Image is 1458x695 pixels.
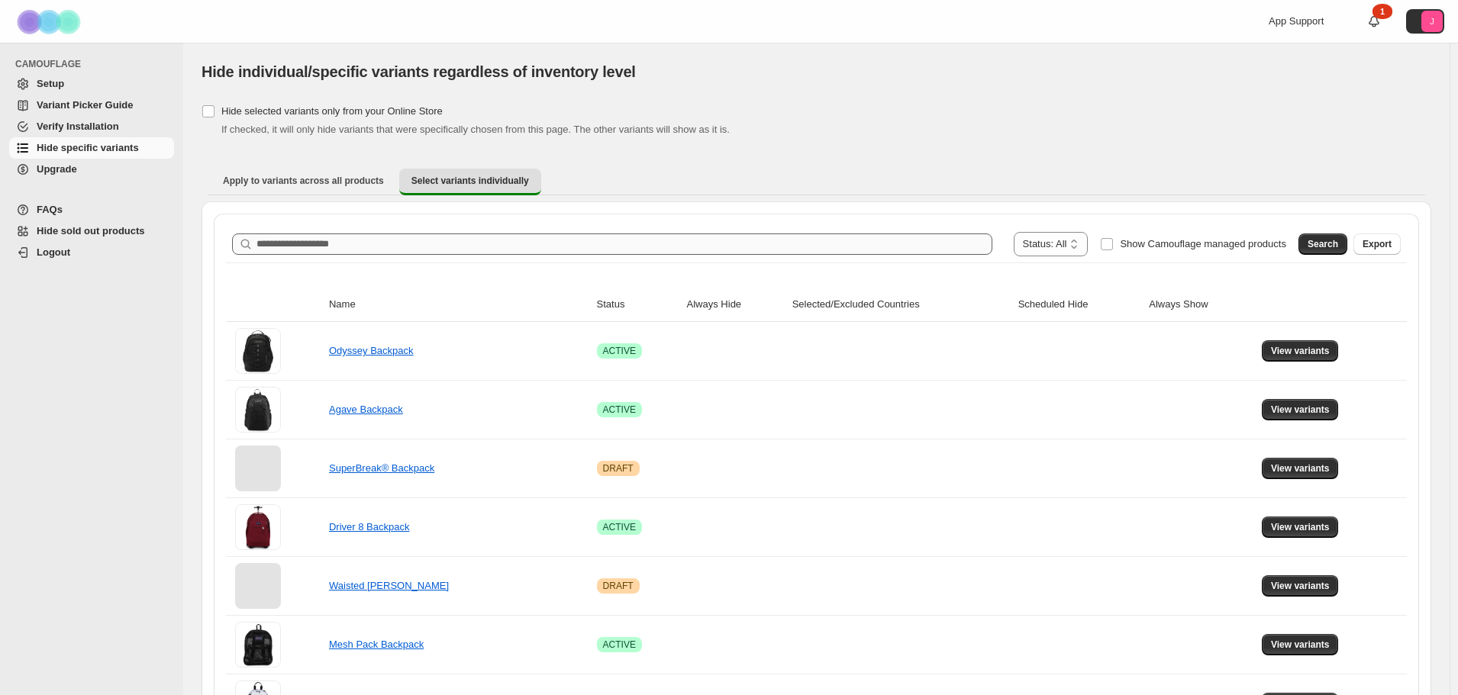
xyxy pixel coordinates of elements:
[603,404,636,416] span: ACTIVE
[399,169,541,195] button: Select variants individually
[9,220,174,242] a: Hide sold out products
[211,169,396,193] button: Apply to variants across all products
[1308,238,1338,250] span: Search
[329,345,414,356] a: Odyssey Backpack
[1262,634,1339,655] button: View variants
[1363,238,1392,250] span: Export
[9,159,174,180] a: Upgrade
[9,199,174,220] a: FAQs
[603,639,636,651] span: ACTIVE
[37,78,64,89] span: Setup
[9,73,174,95] a: Setup
[37,163,77,175] span: Upgrade
[592,288,682,322] th: Status
[9,137,174,159] a: Hide specific variants
[1421,11,1443,32] span: Avatar with initials J
[37,121,119,132] span: Verify Installation
[603,521,636,533] span: ACTIVE
[1014,288,1145,322] th: Scheduled Hide
[1406,9,1444,34] button: Avatar with initials J
[37,99,133,111] span: Variant Picker Guide
[37,204,63,215] span: FAQs
[1271,639,1330,651] span: View variants
[1262,575,1339,597] button: View variants
[682,288,788,322] th: Always Hide
[223,175,384,187] span: Apply to variants across all products
[1271,521,1330,533] span: View variants
[1271,580,1330,592] span: View variants
[9,95,174,116] a: Variant Picker Guide
[1373,4,1392,19] div: 1
[1366,14,1382,29] a: 1
[37,246,70,258] span: Logout
[9,242,174,263] a: Logout
[411,175,529,187] span: Select variants individually
[9,116,174,137] a: Verify Installation
[788,288,1014,322] th: Selected/Excluded Countries
[1353,233,1401,255] button: Export
[329,580,449,591] a: Waisted [PERSON_NAME]
[37,142,139,153] span: Hide specific variants
[1271,462,1330,475] span: View variants
[324,288,592,322] th: Name
[329,639,424,650] a: Mesh Pack Backpack
[221,124,730,135] span: If checked, it will only hide variants that were specifically chosen from this page. The other va...
[1269,15,1324,27] span: App Support
[603,345,636,357] span: ACTIVE
[329,462,434,474] a: SuperBreak® Backpack
[12,1,89,43] img: Camouflage
[1262,340,1339,362] button: View variants
[1430,17,1434,26] text: J
[1262,399,1339,420] button: View variants
[329,521,409,533] a: Driver 8 Backpack
[1298,233,1347,255] button: Search
[202,63,636,80] span: Hide individual/specific variants regardless of inventory level
[221,105,443,117] span: Hide selected variants only from your Online Store
[1120,238,1286,249] span: Show Camouflage managed products
[37,225,145,236] span: Hide sold out products
[1262,458,1339,479] button: View variants
[1271,345,1330,357] span: View variants
[15,58,176,70] span: CAMOUFLAGE
[1144,288,1257,322] th: Always Show
[1262,516,1339,538] button: View variants
[603,462,634,475] span: DRAFT
[1271,404,1330,416] span: View variants
[603,580,634,592] span: DRAFT
[329,404,403,415] a: Agave Backpack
